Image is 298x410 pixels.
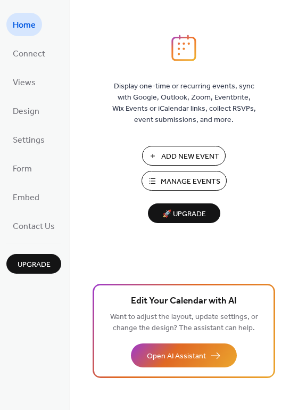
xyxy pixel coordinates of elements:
span: Connect [13,46,45,63]
span: Display one-time or recurring events, sync with Google, Outlook, Zoom, Eventbrite, Wix Events or ... [112,81,256,126]
a: Form [6,157,38,180]
span: Contact Us [13,218,55,235]
span: Views [13,75,36,92]
a: Settings [6,128,51,151]
button: 🚀 Upgrade [148,203,220,223]
a: Home [6,13,42,36]
span: Open AI Assistant [147,351,206,362]
span: Embed [13,190,39,207]
span: 🚀 Upgrade [154,207,214,222]
span: Home [13,17,36,34]
span: Settings [13,132,45,149]
span: Add New Event [161,151,219,162]
span: Edit Your Calendar with AI [131,294,237,309]
a: Contact Us [6,214,61,237]
button: Open AI Assistant [131,343,237,367]
button: Add New Event [142,146,226,166]
span: Upgrade [18,259,51,270]
button: Manage Events [142,171,227,191]
span: Design [13,103,39,120]
a: Embed [6,185,46,209]
span: Want to adjust the layout, update settings, or change the design? The assistant can help. [110,310,258,335]
img: logo_icon.svg [171,35,196,61]
span: Form [13,161,32,178]
a: Views [6,70,42,94]
a: Connect [6,42,52,65]
a: Design [6,99,46,122]
button: Upgrade [6,254,61,274]
span: Manage Events [161,176,220,187]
